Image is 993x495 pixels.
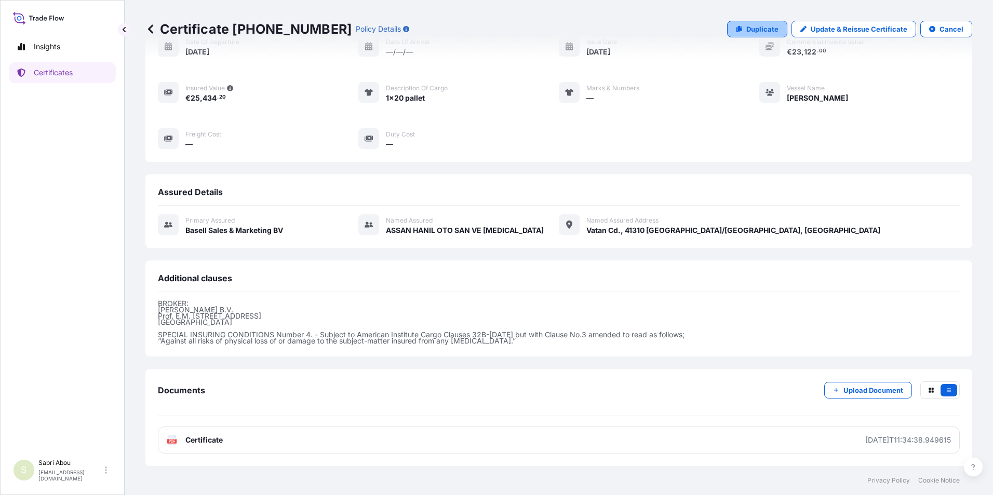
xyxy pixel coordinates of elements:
[169,439,176,443] text: PDF
[191,94,200,102] span: 25
[586,93,594,103] span: —
[38,469,103,482] p: [EMAIL_ADDRESS][DOMAIN_NAME]
[185,94,191,102] span: €
[586,84,639,92] span: Marks & Numbers
[386,139,393,149] span: —
[34,67,73,78] p: Certificates
[185,84,225,92] span: Insured Value
[787,84,825,92] span: Vessel Name
[586,216,659,225] span: Named Assured Address
[21,465,27,475] span: S
[811,24,907,34] p: Update & Reissue Certificate
[158,187,223,197] span: Assured Details
[940,24,963,34] p: Cancel
[586,225,880,236] span: Vatan Cd., 41310 [GEOGRAPHIC_DATA]/[GEOGRAPHIC_DATA], [GEOGRAPHIC_DATA]
[158,300,960,344] p: BROKER: [PERSON_NAME] B.V. Prof. E.M. [STREET_ADDRESS] [GEOGRAPHIC_DATA] SPECIAL INSURING CONDITI...
[185,216,235,225] span: Primary assured
[746,24,779,34] p: Duplicate
[9,36,116,57] a: Insights
[200,94,203,102] span: ,
[217,95,219,99] span: .
[867,476,910,485] a: Privacy Policy
[386,84,448,92] span: Description of cargo
[203,94,217,102] span: 434
[787,93,848,103] span: [PERSON_NAME]
[843,385,903,395] p: Upload Document
[185,130,221,139] span: Freight Cost
[185,139,193,149] span: —
[38,459,103,467] p: Sabri Abou
[34,42,60,52] p: Insights
[158,273,232,283] span: Additional clauses
[9,62,116,83] a: Certificates
[158,385,205,395] span: Documents
[791,21,916,37] a: Update & Reissue Certificate
[145,21,352,37] p: Certificate [PHONE_NUMBER]
[386,216,433,225] span: Named Assured
[918,476,960,485] a: Cookie Notice
[920,21,972,37] button: Cancel
[356,24,401,34] p: Policy Details
[824,382,912,398] button: Upload Document
[727,21,787,37] a: Duplicate
[185,435,223,445] span: Certificate
[185,225,283,236] span: Basell Sales & Marketing BV
[386,225,544,236] span: ASSAN HANIL OTO SAN VE [MEDICAL_DATA]
[386,93,425,103] span: 1x20 pallet
[865,435,951,445] div: [DATE]T11:34:38.949615
[386,130,415,139] span: Duty Cost
[158,427,960,453] a: PDFCertificate[DATE]T11:34:38.949615
[219,95,226,99] span: 20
